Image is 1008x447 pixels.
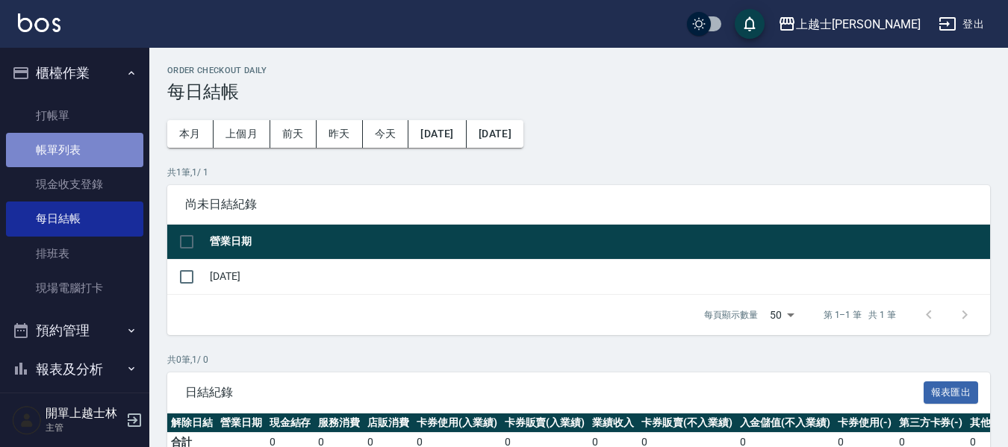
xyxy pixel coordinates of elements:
h3: 每日結帳 [167,81,990,102]
th: 卡券販賣(不入業績) [638,413,736,433]
h2: Order checkout daily [167,66,990,75]
th: 業績收入 [588,413,638,433]
p: 共 0 筆, 1 / 0 [167,353,990,366]
a: 排班表 [6,237,143,271]
button: 今天 [363,120,409,148]
button: 報表及分析 [6,350,143,389]
th: 店販消費 [364,413,413,433]
span: 日結紀錄 [185,385,924,400]
th: 營業日期 [206,225,990,260]
a: 現場電腦打卡 [6,271,143,305]
img: Person [12,405,42,435]
th: 卡券販賣(入業績) [501,413,589,433]
th: 營業日期 [217,413,266,433]
th: 入金儲值(不入業績) [736,413,835,433]
button: save [735,9,765,39]
p: 第 1–1 筆 共 1 筆 [824,308,896,322]
a: 打帳單 [6,99,143,133]
span: 尚未日結紀錄 [185,197,972,212]
div: 50 [764,295,800,335]
th: 解除日結 [167,413,217,433]
p: 每頁顯示數量 [704,308,758,322]
th: 卡券使用(-) [834,413,895,433]
p: 共 1 筆, 1 / 1 [167,166,990,179]
td: [DATE] [206,259,990,294]
button: 櫃檯作業 [6,54,143,93]
th: 現金結存 [266,413,315,433]
button: [DATE] [467,120,523,148]
a: 每日結帳 [6,201,143,236]
button: 昨天 [317,120,363,148]
button: 報表匯出 [924,381,979,404]
a: 帳單列表 [6,133,143,167]
a: 現金收支登錄 [6,167,143,201]
button: 客戶管理 [6,388,143,427]
button: 本月 [167,120,214,148]
a: 報表匯出 [924,384,979,398]
button: 上越士[PERSON_NAME] [772,9,927,40]
img: Logo [18,13,60,32]
th: 卡券使用(入業績) [413,413,501,433]
button: 登出 [933,10,990,38]
button: 上個月 [214,120,270,148]
button: 前天 [270,120,317,148]
h5: 開單上越士林 [46,406,122,421]
button: [DATE] [408,120,466,148]
th: 第三方卡券(-) [895,413,967,433]
button: 預約管理 [6,311,143,350]
th: 服務消費 [314,413,364,433]
p: 主管 [46,421,122,434]
div: 上越士[PERSON_NAME] [796,15,921,34]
